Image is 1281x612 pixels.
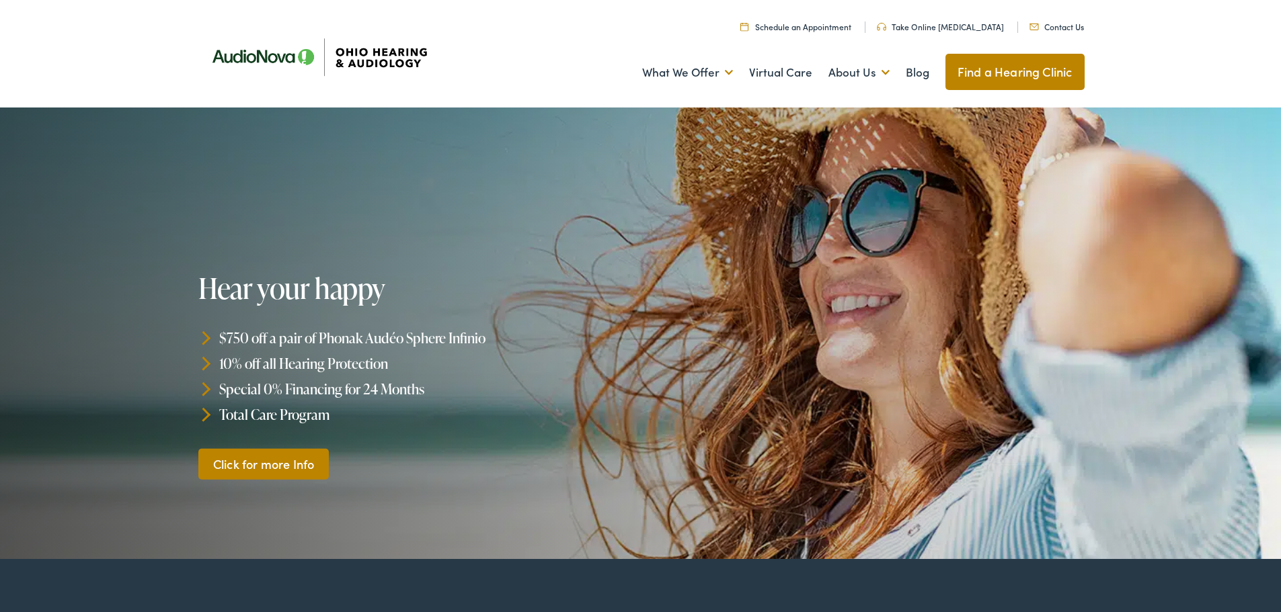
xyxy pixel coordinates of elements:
[642,48,733,97] a: What We Offer
[877,21,1004,32] a: Take Online [MEDICAL_DATA]
[740,22,748,31] img: Calendar Icon to schedule a hearing appointment in Cincinnati, OH
[828,48,890,97] a: About Us
[945,54,1085,90] a: Find a Hearing Clinic
[198,351,647,376] li: 10% off all Hearing Protection
[749,48,812,97] a: Virtual Care
[1030,21,1084,32] a: Contact Us
[198,273,647,304] h1: Hear your happy
[1030,24,1039,30] img: Mail icon representing email contact with Ohio Hearing in Cincinnati, OH
[198,325,647,351] li: $750 off a pair of Phonak Audéo Sphere Infinio
[198,448,329,480] a: Click for more Info
[877,23,886,31] img: Headphones icone to schedule online hearing test in Cincinnati, OH
[198,376,647,402] li: Special 0% Financing for 24 Months
[198,401,647,427] li: Total Care Program
[906,48,929,97] a: Blog
[740,21,851,32] a: Schedule an Appointment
